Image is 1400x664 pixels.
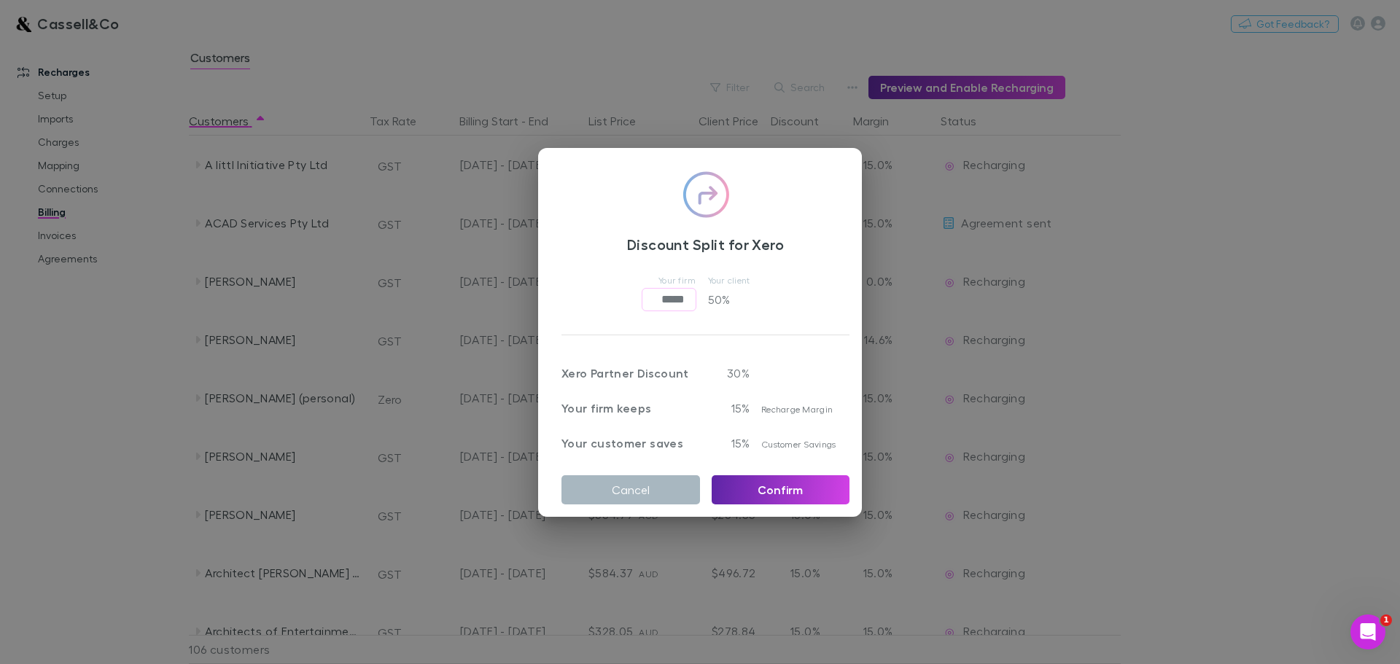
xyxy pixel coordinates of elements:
p: 15% [712,399,750,417]
span: Your firm [658,275,696,286]
button: Confirm [712,475,850,504]
p: Xero Partner Discount [561,364,700,382]
span: Recharge Margin [761,404,833,415]
p: Your firm keeps [561,399,700,417]
span: Customer Savings [761,439,836,450]
p: 30 % [712,364,750,382]
p: Your customer saves [561,434,700,452]
p: 15% [712,434,750,452]
button: Cancel [561,475,700,504]
iframe: Intercom live chat [1350,614,1385,649]
span: 1 [1380,614,1392,626]
span: Your client [708,275,750,286]
img: checkmark [682,171,729,218]
h3: Discount Split for Xero [561,235,849,253]
p: 50 % [708,288,766,311]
